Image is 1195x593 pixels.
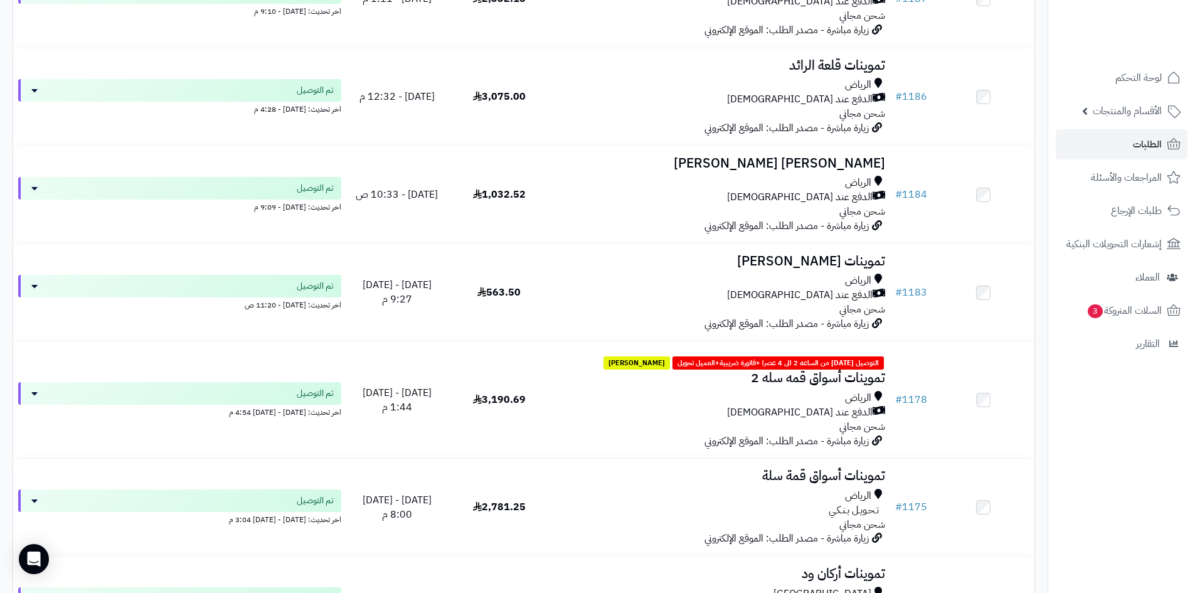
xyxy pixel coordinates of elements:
[839,204,885,219] span: شحن مجاني
[895,285,927,300] a: #1183
[297,182,334,195] span: تم التوصيل
[839,302,885,317] span: شحن مجاني
[839,8,885,23] span: شحن مجاني
[18,4,341,17] div: اخر تحديث: [DATE] - 9:10 م
[555,254,885,269] h3: تموينات [PERSON_NAME]
[727,288,873,302] span: الدفع عند [DEMOGRAPHIC_DATA]
[895,392,902,407] span: #
[895,500,927,515] a: #1175
[473,500,526,515] span: 2,781.25
[704,120,869,136] span: زيارة مباشرة - مصدر الطلب: الموقع الإلكتروني
[603,356,670,370] span: [PERSON_NAME]
[1056,129,1187,159] a: الطلبات
[895,89,927,104] a: #1186
[845,489,871,503] span: الرياض
[1110,34,1183,60] img: logo-2.png
[704,531,869,546] span: زيارة مباشرة - مصدر الطلب: الموقع الإلكتروني
[359,89,435,104] span: [DATE] - 12:32 م
[1056,262,1187,292] a: العملاء
[704,434,869,449] span: زيارة مباشرة - مصدر الطلب: الموقع الإلكتروني
[704,316,869,331] span: زيارة مباشرة - مصدر الطلب: الموقع الإلكتروني
[1086,302,1162,319] span: السلات المتروكة
[1056,163,1187,193] a: المراجعات والأسئلة
[727,190,873,205] span: الدفع عند [DEMOGRAPHIC_DATA]
[839,517,885,532] span: شحن مجاني
[845,391,871,405] span: الرياض
[1091,169,1162,186] span: المراجعات والأسئلة
[473,89,526,104] span: 3,075.00
[1066,235,1162,253] span: إشعارات التحويلات البنكية
[473,187,526,202] span: 1,032.52
[1088,304,1103,318] span: 3
[1135,269,1160,286] span: العملاء
[555,58,885,73] h3: تموينات قلعة الرائد
[555,567,885,581] h3: تموينات أركان ود
[473,392,526,407] span: 3,190.69
[1136,335,1160,353] span: التقارير
[297,280,334,292] span: تم التوصيل
[672,356,884,370] span: التوصيل [DATE] من الساعه 2 الى 4 عصرا +فاتورة ضريبية+العميل تحويل
[895,89,902,104] span: #
[704,23,869,38] span: زيارة مباشرة - مصدر الطلب: الموقع الإلكتروني
[1056,196,1187,226] a: طلبات الإرجاع
[727,405,873,420] span: الدفع عند [DEMOGRAPHIC_DATA]
[839,419,885,434] span: شحن مجاني
[18,102,341,115] div: اخر تحديث: [DATE] - 4:28 م
[1056,296,1187,326] a: السلات المتروكة3
[1111,202,1162,220] span: طلبات الإرجاع
[839,106,885,121] span: شحن مجاني
[727,92,873,107] span: الدفع عند [DEMOGRAPHIC_DATA]
[845,176,871,190] span: الرياض
[297,387,334,400] span: تم التوصيل
[363,277,432,307] span: [DATE] - [DATE] 9:27 م
[1056,63,1187,93] a: لوحة التحكم
[829,503,879,518] span: تـحـويـل بـنـكـي
[845,78,871,92] span: الرياض
[895,285,902,300] span: #
[297,494,334,507] span: تم التوصيل
[1133,136,1162,153] span: الطلبات
[555,469,885,483] h3: تموينات أسواق قمة سلة
[356,187,438,202] span: [DATE] - 10:33 ص
[477,285,521,300] span: 563.50
[555,371,885,385] h3: تموينات أسواق قمه سله 2
[363,493,432,522] span: [DATE] - [DATE] 8:00 م
[1093,102,1162,120] span: الأقسام والمنتجات
[18,512,341,525] div: اخر تحديث: [DATE] - [DATE] 3:04 م
[297,84,334,97] span: تم التوصيل
[18,200,341,213] div: اخر تحديث: [DATE] - 9:09 م
[845,274,871,288] span: الرياض
[363,385,432,415] span: [DATE] - [DATE] 1:44 م
[1056,229,1187,259] a: إشعارات التحويلات البنكية
[1056,329,1187,359] a: التقارير
[555,156,885,171] h3: [PERSON_NAME] [PERSON_NAME]
[895,500,902,515] span: #
[704,218,869,233] span: زيارة مباشرة - مصدر الطلب: الموقع الإلكتروني
[895,392,927,407] a: #1178
[895,187,902,202] span: #
[18,297,341,311] div: اخر تحديث: [DATE] - 11:20 ص
[19,544,49,574] div: Open Intercom Messenger
[895,187,927,202] a: #1184
[1115,69,1162,87] span: لوحة التحكم
[18,405,341,418] div: اخر تحديث: [DATE] - [DATE] 4:54 م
